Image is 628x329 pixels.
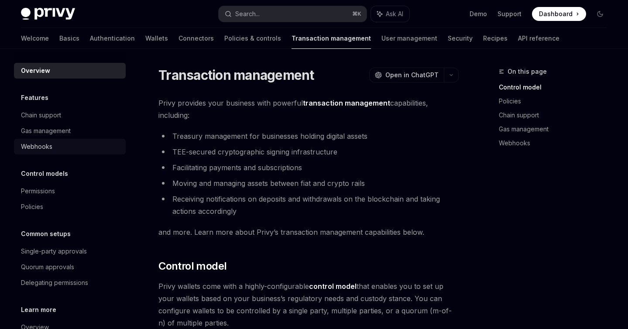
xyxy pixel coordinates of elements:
[158,226,459,238] span: and more. Learn more about Privy’s transaction management capabilities below.
[499,122,614,136] a: Gas management
[518,28,559,49] a: API reference
[21,8,75,20] img: dark logo
[14,63,126,79] a: Overview
[303,99,390,107] strong: transaction management
[309,282,357,291] a: control model
[219,6,367,22] button: Search...⌘K
[14,275,126,291] a: Delegating permissions
[539,10,573,18] span: Dashboard
[158,280,459,329] span: Privy wallets come with a highly-configurable that enables you to set up your wallets based on yo...
[386,10,403,18] span: Ask AI
[21,186,55,196] div: Permissions
[235,9,260,19] div: Search...
[158,259,226,273] span: Control model
[21,278,88,288] div: Delegating permissions
[593,7,607,21] button: Toggle dark mode
[14,259,126,275] a: Quorum approvals
[21,110,61,120] div: Chain support
[21,93,48,103] h5: Features
[90,28,135,49] a: Authentication
[14,107,126,123] a: Chain support
[309,282,357,291] strong: control model
[21,126,71,136] div: Gas management
[448,28,473,49] a: Security
[499,80,614,94] a: Control model
[224,28,281,49] a: Policies & controls
[21,141,52,152] div: Webhooks
[352,10,361,17] span: ⌘ K
[14,183,126,199] a: Permissions
[21,168,68,179] h5: Control models
[21,65,50,76] div: Overview
[292,28,371,49] a: Transaction management
[158,177,459,189] li: Moving and managing assets between fiat and crypto rails
[158,130,459,142] li: Treasury management for businesses holding digital assets
[499,136,614,150] a: Webhooks
[483,28,508,49] a: Recipes
[371,6,409,22] button: Ask AI
[381,28,437,49] a: User management
[158,67,314,83] h1: Transaction management
[14,139,126,154] a: Webhooks
[14,123,126,139] a: Gas management
[499,94,614,108] a: Policies
[158,161,459,174] li: Facilitating payments and subscriptions
[21,229,71,239] h5: Common setups
[14,199,126,215] a: Policies
[21,202,43,212] div: Policies
[178,28,214,49] a: Connectors
[59,28,79,49] a: Basics
[369,68,444,82] button: Open in ChatGPT
[21,305,56,315] h5: Learn more
[21,262,74,272] div: Quorum approvals
[499,108,614,122] a: Chain support
[498,10,522,18] a: Support
[14,243,126,259] a: Single-party approvals
[21,28,49,49] a: Welcome
[21,246,87,257] div: Single-party approvals
[385,71,439,79] span: Open in ChatGPT
[470,10,487,18] a: Demo
[145,28,168,49] a: Wallets
[508,66,547,77] span: On this page
[532,7,586,21] a: Dashboard
[158,146,459,158] li: TEE-secured cryptographic signing infrastructure
[158,97,459,121] span: Privy provides your business with powerful capabilities, including:
[158,193,459,217] li: Receiving notifications on deposits and withdrawals on the blockchain and taking actions accordingly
